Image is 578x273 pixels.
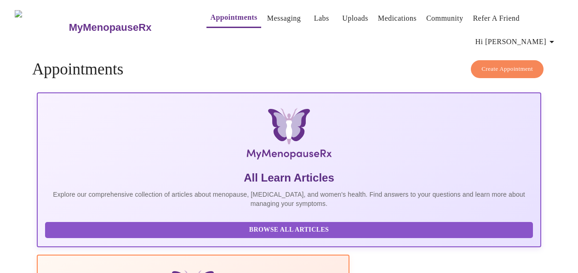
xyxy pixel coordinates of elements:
a: Community [426,12,464,25]
h4: Appointments [32,60,546,79]
button: Appointments [206,8,261,28]
a: Medications [378,12,417,25]
button: Create Appointment [471,60,544,78]
button: Messaging [263,9,304,28]
button: Browse All Articles [45,222,533,238]
button: Uploads [338,9,372,28]
span: Hi [PERSON_NAME] [475,35,557,48]
button: Labs [307,9,336,28]
a: MyMenopauseRx [68,11,188,44]
p: Explore our comprehensive collection of articles about menopause, [MEDICAL_DATA], and women's hea... [45,190,533,208]
img: MyMenopauseRx Logo [121,108,457,163]
a: Browse All Articles [45,225,535,233]
span: Create Appointment [481,64,533,74]
a: Labs [314,12,329,25]
button: Medications [374,9,420,28]
a: Appointments [210,11,257,24]
button: Refer a Friend [469,9,523,28]
button: Hi [PERSON_NAME] [472,33,561,51]
img: MyMenopauseRx Logo [15,10,68,45]
h3: MyMenopauseRx [69,22,152,34]
span: Browse All Articles [54,224,524,236]
a: Uploads [342,12,368,25]
button: Community [423,9,467,28]
a: Messaging [267,12,301,25]
h5: All Learn Articles [45,171,533,185]
a: Refer a Friend [473,12,520,25]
